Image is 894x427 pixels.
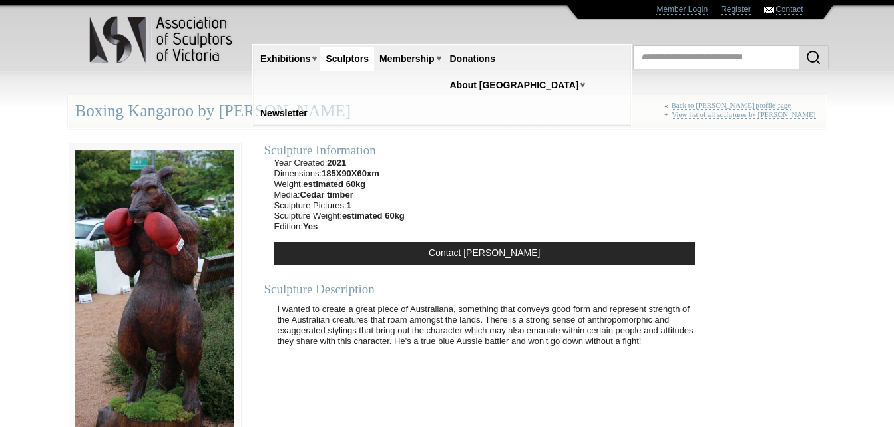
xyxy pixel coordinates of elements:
li: Sculpture Pictures: [274,200,405,211]
a: Back to [PERSON_NAME] profile page [672,101,791,110]
strong: estimated 60kg [342,211,405,221]
a: Contact [776,5,803,15]
li: Weight: [274,179,405,190]
div: Sculpture Information [264,142,705,158]
img: Contact ASV [764,7,774,13]
a: Contact [PERSON_NAME] [274,242,695,265]
li: Media: [274,190,405,200]
a: Exhibitions [255,47,316,71]
div: Sculpture Description [264,281,705,297]
a: Register [721,5,751,15]
a: View list of all sculptures by [PERSON_NAME] [672,110,815,119]
li: Sculpture Weight: [274,211,405,221]
strong: Cedar timber [300,190,353,200]
strong: 1 [347,200,351,210]
li: Year Created: [274,158,405,168]
a: About [GEOGRAPHIC_DATA] [445,73,584,98]
div: « + [664,101,819,124]
a: Newsletter [255,101,313,126]
div: Boxing Kangaroo by [PERSON_NAME] [68,94,827,129]
a: Member Login [656,5,708,15]
strong: estimated 60kg [303,179,365,189]
li: Edition: [274,221,405,232]
img: Search [805,49,821,65]
a: Donations [445,47,501,71]
a: Membership [374,47,439,71]
strong: Yes [303,221,318,231]
img: logo.png [89,13,235,66]
strong: 185X90X60xm [322,168,379,178]
strong: 2021 [327,158,346,168]
li: Dimensions: [274,168,405,179]
p: I wanted to create a great piece of Australiana, something that conveys good form and represent s... [271,297,705,353]
a: Sculptors [320,47,374,71]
